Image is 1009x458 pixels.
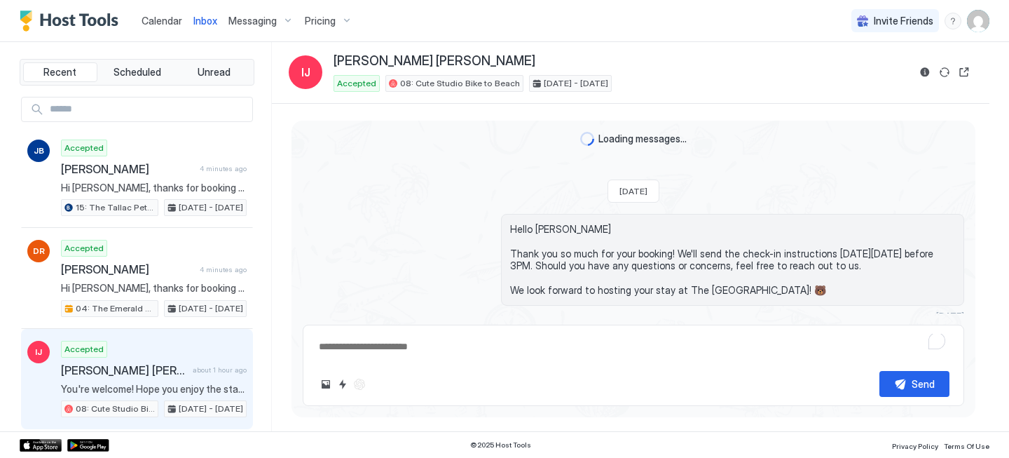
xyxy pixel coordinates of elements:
[912,377,935,391] div: Send
[20,11,125,32] a: Host Tools Logo
[20,439,62,452] a: App Store
[967,10,989,32] div: User profile
[179,302,243,315] span: [DATE] - [DATE]
[61,182,247,194] span: Hi [PERSON_NAME], thanks for booking your stay with us! Details of your Booking: 📍 [STREET_ADDRES...
[944,442,989,450] span: Terms Of Use
[64,142,104,154] span: Accepted
[179,403,243,415] span: [DATE] - [DATE]
[198,66,231,79] span: Unread
[944,438,989,452] a: Terms Of Use
[470,440,531,450] span: © 2025 Host Tools
[44,97,252,121] input: Input Field
[34,144,44,157] span: JB
[936,64,953,81] button: Sync reservation
[301,64,310,81] span: IJ
[20,59,254,86] div: tab-group
[61,262,194,276] span: [PERSON_NAME]
[67,439,109,452] a: Google Play Store
[334,376,351,393] button: Quick reply
[142,15,182,27] span: Calendar
[61,282,247,295] span: Hi [PERSON_NAME], thanks for booking your stay with us! Details of your Booking: 📍 [STREET_ADDRES...
[945,13,961,29] div: menu
[580,132,594,146] div: loading
[544,77,608,90] span: [DATE] - [DATE]
[400,77,520,90] span: 08: Cute Studio Bike to Beach
[43,66,76,79] span: Recent
[193,365,247,375] span: about 1 hour ago
[61,383,247,396] span: You're welcome! Hope you enjoy the stay, and we're here if you need anything else 😊
[23,62,97,82] button: Recent
[956,64,973,81] button: Open reservation
[100,62,174,82] button: Scheduled
[936,310,964,321] span: [DATE]
[879,371,949,397] button: Send
[64,242,104,255] span: Accepted
[64,343,104,356] span: Accepted
[61,162,194,176] span: [PERSON_NAME]
[874,15,933,27] span: Invite Friends
[317,334,949,360] textarea: To enrich screen reader interactions, please activate Accessibility in Grammarly extension settings
[337,77,376,90] span: Accepted
[33,245,45,257] span: DR
[305,15,336,27] span: Pricing
[510,223,955,297] span: Hello [PERSON_NAME] Thank you so much for your booking! We'll send the check-in instructions [DAT...
[193,13,217,28] a: Inbox
[179,201,243,214] span: [DATE] - [DATE]
[76,302,155,315] span: 04: The Emerald Bay Pet Friendly Studio
[334,53,535,69] span: [PERSON_NAME] [PERSON_NAME]
[142,13,182,28] a: Calendar
[598,133,687,145] span: Loading messages...
[114,66,161,79] span: Scheduled
[76,201,155,214] span: 15: The Tallac Pet Friendly Studio
[35,346,42,358] span: IJ
[317,376,334,393] button: Upload image
[200,265,247,274] span: 4 minutes ago
[61,363,187,377] span: [PERSON_NAME] [PERSON_NAME]
[917,64,933,81] button: Reservation information
[892,438,938,452] a: Privacy Policy
[177,62,251,82] button: Unread
[193,15,217,27] span: Inbox
[619,186,647,196] span: [DATE]
[200,164,247,173] span: 4 minutes ago
[228,15,277,27] span: Messaging
[76,403,155,415] span: 08: Cute Studio Bike to Beach
[892,442,938,450] span: Privacy Policy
